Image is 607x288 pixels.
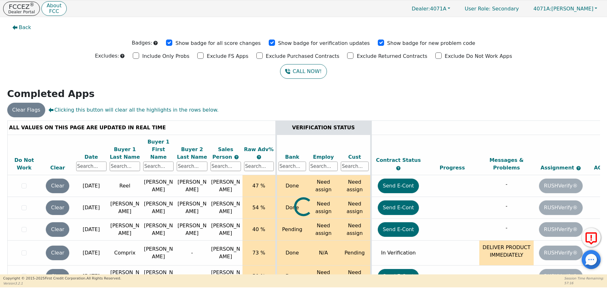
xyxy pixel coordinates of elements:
[280,64,327,79] button: CALL NOW!
[582,228,601,247] button: Report Error to FCC
[3,2,40,16] button: FCCEZ®Dealer Portal
[142,52,189,60] p: Include Only Probs
[357,52,427,60] p: Exclude Returned Contracts
[86,276,121,280] span: All Rights Reserved.
[533,6,593,12] span: [PERSON_NAME]
[387,40,475,47] p: Show badge for new problem code
[41,1,66,16] button: AboutFCC
[132,39,152,47] p: Badges:
[266,52,340,60] p: Exclude Purchased Contracts
[465,6,490,12] span: User Role :
[445,52,512,60] p: Exclude Do Not Work Apps
[19,24,31,31] span: Back
[46,9,61,14] p: FCC
[533,6,551,12] span: 4071A:
[564,281,604,285] p: 57:16
[8,3,35,10] p: FCCEZ
[95,52,119,60] p: Excludes:
[278,40,370,47] p: Show badge for verification updates
[30,2,34,8] sup: ®
[7,20,36,35] button: Back
[7,103,46,117] button: Clear Flags
[405,4,457,14] button: Dealer:4071A
[175,40,261,47] p: Show badge for all score changes
[458,3,525,15] a: User Role: Secondary
[3,281,121,286] p: Version 3.2.1
[207,52,248,60] p: Exclude FS Apps
[46,3,61,8] p: About
[48,106,218,114] span: Clicking this button will clear all the highlights in the rows below.
[7,88,95,99] strong: Completed Apps
[564,276,604,281] p: Session Time Remaining:
[412,6,446,12] span: 4071A
[8,10,35,14] p: Dealer Portal
[3,276,121,281] p: Copyright © 2015- 2025 First Credit Corporation.
[412,6,430,12] span: Dealer:
[458,3,525,15] p: Secondary
[527,4,604,14] button: 4071A:[PERSON_NAME]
